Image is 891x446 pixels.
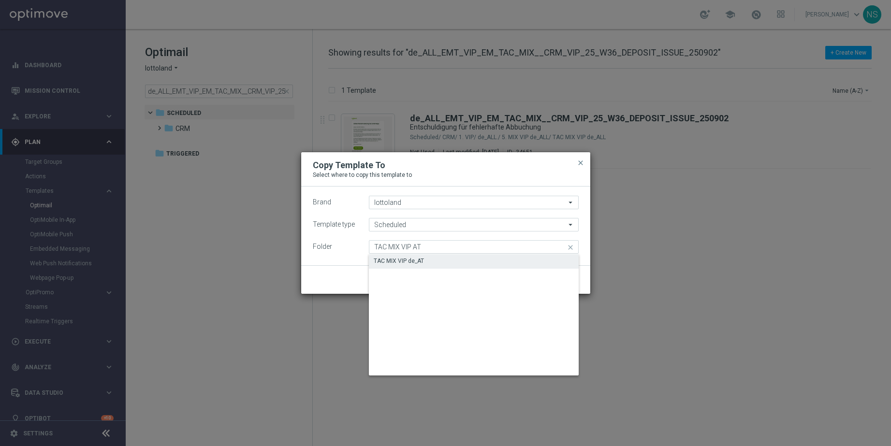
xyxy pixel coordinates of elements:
h2: Copy Template To [313,159,385,171]
div: Press SPACE to select this row. [369,254,579,269]
div: TAC MIX VIP de_AT [374,257,424,265]
label: Template type [313,220,355,229]
span: close [577,159,584,167]
i: close [566,241,576,254]
input: Quick find [369,240,579,254]
p: Select where to copy this template to [313,171,579,179]
label: Folder [313,243,332,251]
i: arrow_drop_down [566,196,576,209]
label: Brand [313,198,331,206]
i: arrow_drop_down [566,218,576,231]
